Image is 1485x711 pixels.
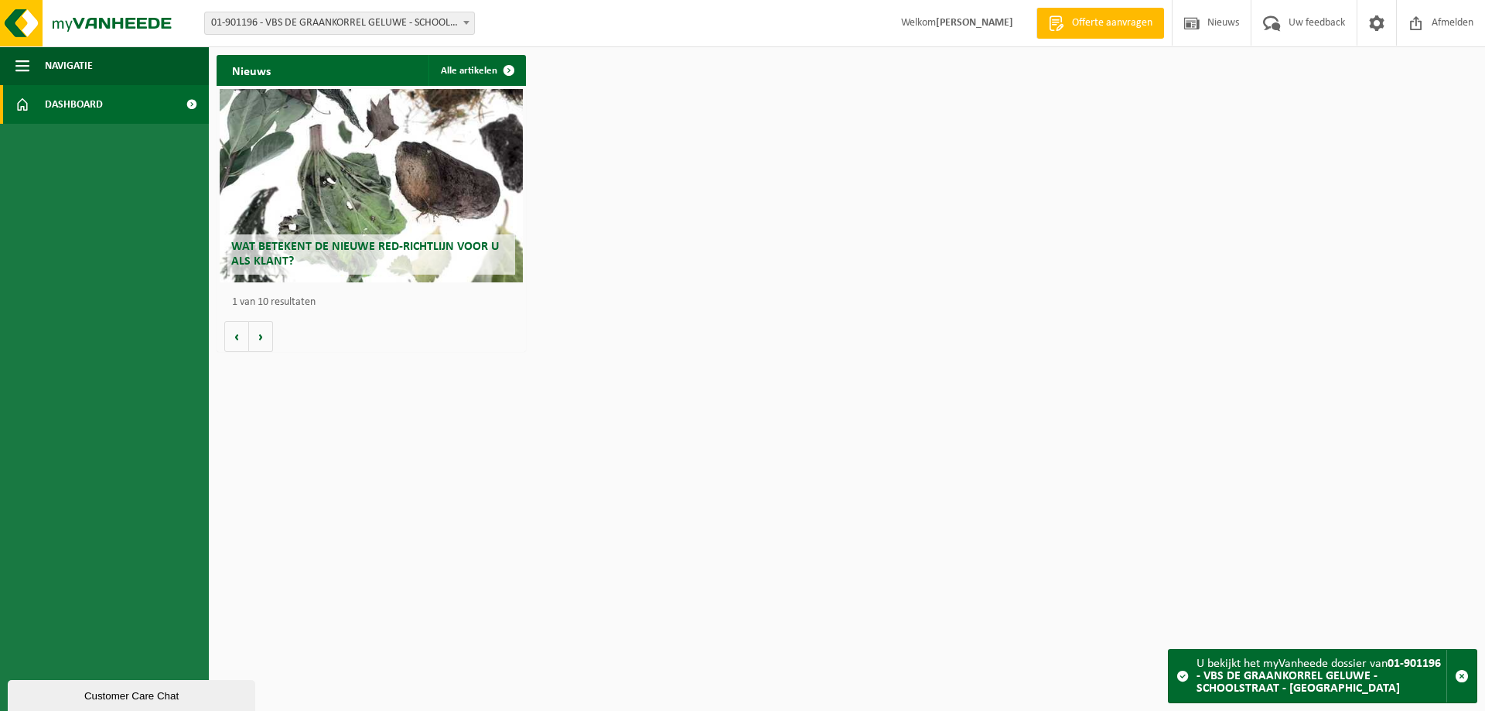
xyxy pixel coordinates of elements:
a: Wat betekent de nieuwe RED-richtlijn voor u als klant? [220,89,523,282]
span: 01-901196 - VBS DE GRAANKORREL GELUWE - SCHOOLSTRAAT - GELUWE [204,12,475,35]
a: Alle artikelen [428,55,524,86]
button: Volgende [249,321,273,352]
span: Offerte aanvragen [1068,15,1156,31]
span: Navigatie [45,46,93,85]
strong: [PERSON_NAME] [936,17,1013,29]
p: 1 van 10 resultaten [232,297,518,308]
iframe: chat widget [8,677,258,711]
h2: Nieuws [217,55,286,85]
span: 01-901196 - VBS DE GRAANKORREL GELUWE - SCHOOLSTRAAT - GELUWE [205,12,474,34]
span: Wat betekent de nieuwe RED-richtlijn voor u als klant? [231,241,499,268]
strong: 01-901196 - VBS DE GRAANKORREL GELUWE - SCHOOLSTRAAT - [GEOGRAPHIC_DATA] [1197,658,1441,695]
span: Dashboard [45,85,103,124]
button: Vorige [224,321,249,352]
a: Offerte aanvragen [1036,8,1164,39]
div: U bekijkt het myVanheede dossier van [1197,650,1446,702]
